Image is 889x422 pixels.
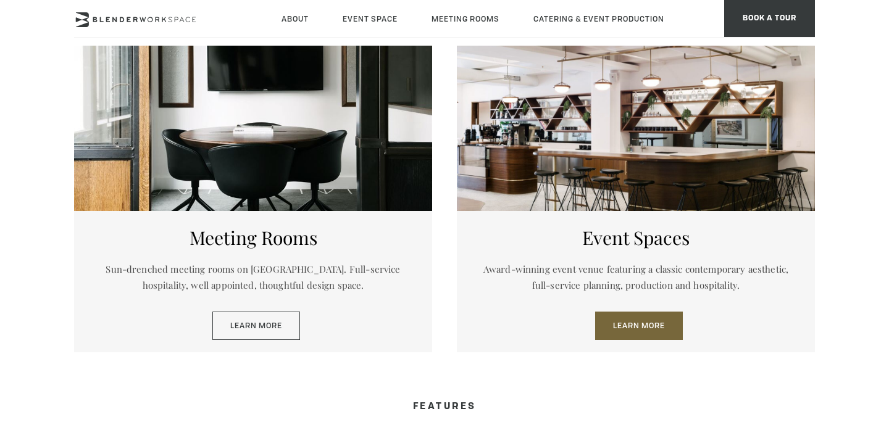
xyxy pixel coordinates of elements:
p: Sun-drenched meeting rooms on [GEOGRAPHIC_DATA]. Full-service hospitality, well appointed, though... [93,262,414,293]
h5: Event Spaces [475,226,796,249]
a: Learn More [595,312,683,340]
iframe: Chat Widget [667,264,889,422]
p: Award-winning event venue featuring a classic contemporary aesthetic, full-service planning, prod... [475,262,796,293]
a: Learn More [212,312,300,340]
h4: Features [74,402,815,412]
h5: Meeting Rooms [93,226,414,249]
